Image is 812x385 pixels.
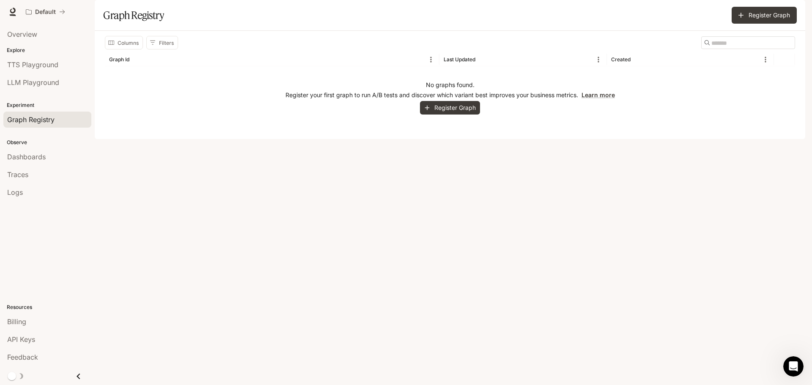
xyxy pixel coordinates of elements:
button: Menu [592,53,605,66]
div: Search [701,36,795,49]
button: All workspaces [22,3,69,20]
button: Sort [476,53,489,66]
p: No graphs found. [426,81,475,89]
button: Register Graph [732,7,797,24]
p: Register your first graph to run A/B tests and discover which variant best improves your business... [285,91,615,99]
p: Default [35,8,56,16]
button: Show filters [146,36,178,49]
button: Select columns [105,36,143,49]
button: Menu [759,53,772,66]
iframe: Intercom live chat [783,356,804,377]
button: Sort [130,53,143,66]
button: Menu [425,53,437,66]
a: Learn more [582,91,615,98]
div: Graph Id [109,56,129,63]
button: Sort [631,53,644,66]
div: Created [611,56,631,63]
div: Last Updated [444,56,475,63]
button: Register Graph [420,101,480,115]
h1: Graph Registry [103,7,164,24]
